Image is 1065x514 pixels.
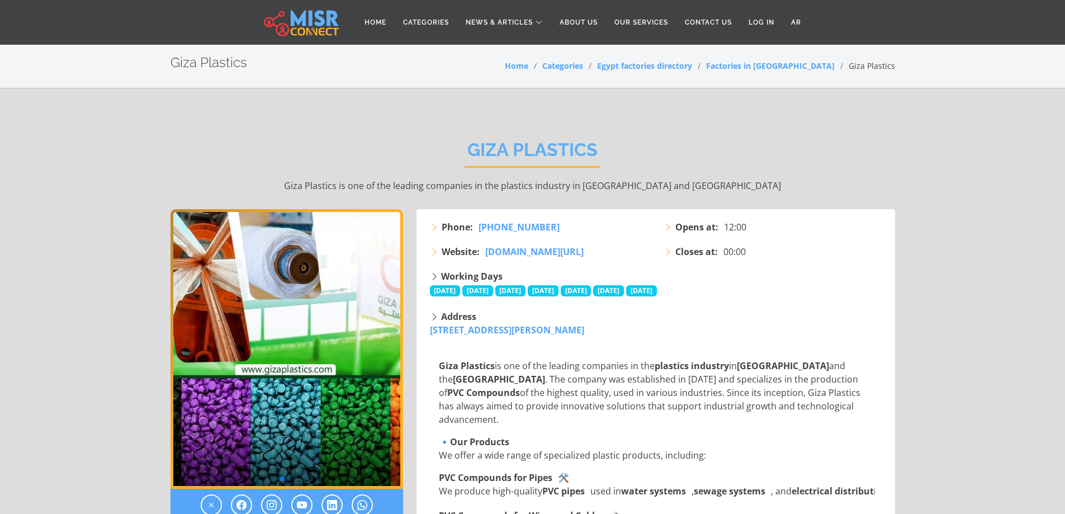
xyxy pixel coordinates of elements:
[447,386,520,399] strong: PVC Compounds
[289,477,294,481] span: Go to slide 2
[626,285,657,296] span: [DATE]
[462,285,493,296] span: [DATE]
[441,270,503,282] strong: Working Days
[395,12,457,33] a: Categories
[792,485,888,497] strong: electrical distribution
[724,220,746,234] span: 12:00
[783,12,810,33] a: AR
[442,245,480,258] strong: Website:
[439,435,875,462] p: 🔹 We offer a wide range of specialized plastic products, including:
[706,60,835,71] a: Factories in [GEOGRAPHIC_DATA]
[479,221,560,233] span: [PHONE_NUMBER]
[593,285,624,296] span: [DATE]
[465,139,600,168] h2: Giza Plastics
[606,12,676,33] a: Our Services
[737,360,829,372] strong: [GEOGRAPHIC_DATA]
[694,485,765,497] strong: sewage systems
[264,8,339,36] img: main.misr_connect
[466,17,533,27] span: News & Articles
[485,245,584,258] a: [DOMAIN_NAME][URL]
[442,220,473,234] strong: Phone:
[597,60,692,71] a: Egypt factories directory
[675,245,718,258] strong: Closes at:
[621,485,686,497] strong: water systems
[495,285,526,296] span: [DATE]
[505,60,528,71] a: Home
[457,12,551,33] a: News & Articles
[453,373,545,385] strong: [GEOGRAPHIC_DATA]
[551,12,606,33] a: About Us
[676,12,740,33] a: Contact Us
[280,477,285,481] span: Go to slide 1
[450,436,509,448] strong: Our Products
[171,179,895,192] p: Giza Plastics is one of the leading companies in the plastics industry in [GEOGRAPHIC_DATA] and [...
[171,209,403,489] img: Giza Plastics
[655,360,729,372] strong: plastics industry
[439,471,552,484] strong: PVC Compounds for Pipes
[740,12,783,33] a: Log in
[675,220,718,234] strong: Opens at:
[835,60,895,72] li: Giza Plastics
[542,60,583,71] a: Categories
[542,485,585,497] strong: PVC pipes
[356,12,395,33] a: Home
[479,220,560,234] a: [PHONE_NUMBER]
[439,360,495,372] strong: Giza Plastics
[561,285,591,296] span: [DATE]
[528,285,558,296] span: [DATE]
[171,209,403,489] div: 1 / 2
[430,324,584,336] a: [STREET_ADDRESS][PERSON_NAME]
[723,245,746,258] span: 00:00
[439,359,875,426] p: is one of the leading companies in the in and the . The company was established in [DATE] and spe...
[430,285,461,296] span: [DATE]
[441,310,476,323] strong: Address
[171,55,247,71] h2: Giza Plastics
